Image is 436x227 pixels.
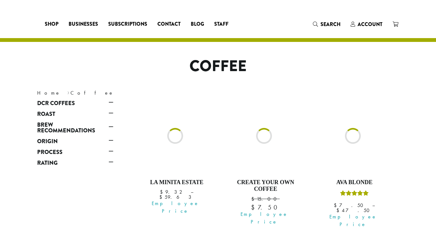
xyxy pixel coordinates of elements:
[152,19,186,29] a: Contact
[37,109,113,119] a: Roast
[251,203,258,211] span: $
[251,196,257,202] span: $
[37,157,113,168] a: Rating
[37,98,113,109] a: DCR Coffees
[138,200,213,215] span: Employee Price
[251,203,280,211] bdi: 7.50
[159,194,165,200] span: $
[191,20,204,28] span: Blog
[140,179,213,186] h4: La Minita Estate
[334,202,366,209] bdi: 7.50
[214,20,228,28] span: Staff
[308,19,346,30] a: Search
[37,147,113,157] a: Process
[45,20,58,28] span: Shop
[160,189,185,195] bdi: 9.32
[336,207,342,214] span: $
[186,19,209,29] a: Blog
[37,119,113,136] a: Brew Recommendations
[37,90,61,96] a: Home
[358,21,382,28] span: Account
[229,179,302,193] h4: Create Your Own Coffee
[334,202,339,209] span: $
[160,189,165,195] span: $
[191,189,193,195] span: –
[69,20,98,28] span: Businesses
[67,87,69,97] span: ›
[159,194,194,200] bdi: 59.63
[346,19,387,30] a: Account
[320,21,340,28] span: Search
[251,196,280,202] bdi: 15.00
[227,210,302,226] span: Employee Price
[336,207,373,214] bdi: 47.50
[40,19,63,29] a: Shop
[37,136,113,147] a: Origin
[157,20,181,28] span: Contact
[340,190,369,199] div: Rated 5.00 out of 5
[103,19,152,29] a: Subscriptions
[63,19,103,29] a: Businesses
[37,89,208,97] nav: Breadcrumb
[32,57,404,76] h1: Coffee
[372,202,375,209] span: –
[108,20,147,28] span: Subscriptions
[209,19,234,29] a: Staff
[318,179,391,186] h4: Ava Blonde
